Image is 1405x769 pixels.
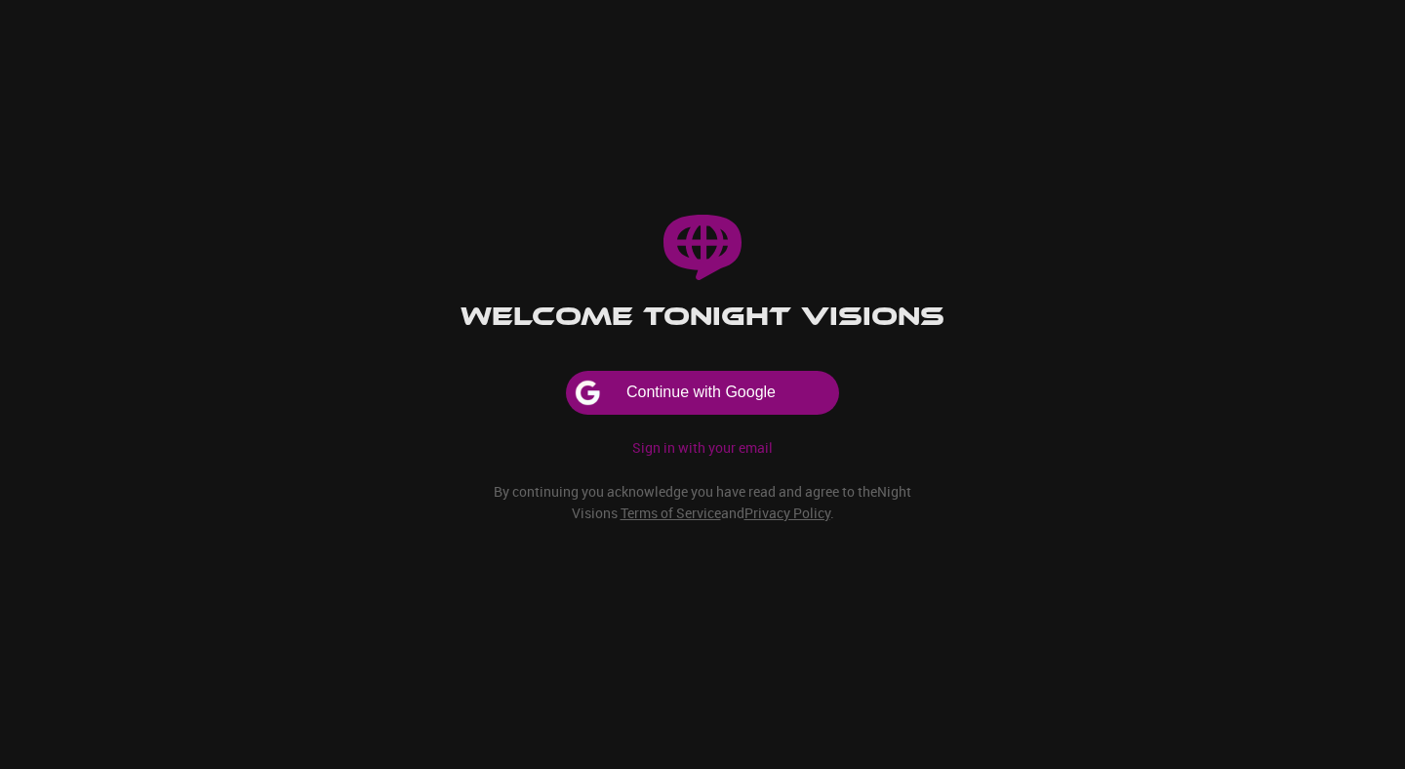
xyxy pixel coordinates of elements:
a: Privacy Policy [744,504,830,522]
button: Continue with Google [566,371,839,415]
p: Sign in with your email [632,438,773,458]
a: Terms of Service [621,504,721,522]
h1: Welcome to Night Visions [461,303,944,332]
h6: By continuing you acknowledge you have read and agree to the Night Visions and . [468,481,937,524]
img: google.svg [575,380,626,406]
img: Logo [663,215,742,280]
